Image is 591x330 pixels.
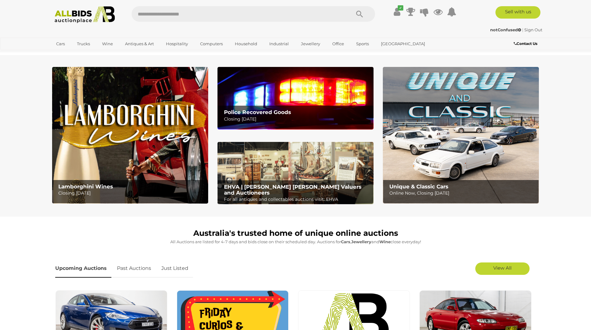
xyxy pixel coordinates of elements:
[379,239,391,244] strong: Wine
[217,67,374,129] img: Police Recovered Goods
[217,142,374,205] img: EHVA | Evans Hastings Valuers and Auctioneers
[73,39,94,49] a: Trucks
[52,67,208,204] img: Lamborghini Wines
[224,196,370,203] p: For all antiques and collectables auctions visit: EHVA
[231,39,261,49] a: Household
[490,27,522,32] a: notConfused
[224,184,361,196] b: EHVA | [PERSON_NAME] [PERSON_NAME] Valuers and Auctioneers
[475,262,530,275] a: View All
[265,39,293,49] a: Industrial
[389,183,448,190] b: Unique & Classic Cars
[514,41,537,46] b: Contact Us
[328,39,348,49] a: Office
[377,39,429,49] a: [GEOGRAPHIC_DATA]
[51,6,119,23] img: Allbids.com.au
[157,259,193,278] a: Just Listed
[524,27,542,32] a: Sign Out
[55,229,536,238] h1: Australia's trusted home of unique online auctions
[162,39,192,49] a: Hospitality
[55,259,111,278] a: Upcoming Auctions
[351,239,371,244] strong: Jewellery
[341,239,350,244] strong: Cars
[217,67,374,129] a: Police Recovered Goods Police Recovered Goods Closing [DATE]
[121,39,158,49] a: Antiques & Art
[392,6,402,17] a: ✔
[493,265,512,271] span: View All
[224,115,370,123] p: Closing [DATE]
[196,39,227,49] a: Computers
[58,183,113,190] b: Lamborghini Wines
[383,67,539,204] img: Unique & Classic Cars
[52,67,208,204] a: Lamborghini Wines Lamborghini Wines Closing [DATE]
[514,40,539,47] a: Contact Us
[297,39,324,49] a: Jewellery
[344,6,375,22] button: Search
[522,27,523,32] span: |
[224,109,291,115] b: Police Recovered Goods
[55,238,536,245] p: All Auctions are listed for 4-7 days and bids close on their scheduled day. Auctions for , and cl...
[112,259,156,278] a: Past Auctions
[58,189,204,197] p: Closing [DATE]
[383,67,539,204] a: Unique & Classic Cars Unique & Classic Cars Online Now, Closing [DATE]
[352,39,373,49] a: Sports
[98,39,117,49] a: Wine
[389,189,535,197] p: Online Now, Closing [DATE]
[490,27,521,32] strong: notConfused
[495,6,540,19] a: Sell with us
[217,142,374,205] a: EHVA | Evans Hastings Valuers and Auctioneers EHVA | [PERSON_NAME] [PERSON_NAME] Valuers and Auct...
[52,39,69,49] a: Cars
[398,5,403,11] i: ✔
